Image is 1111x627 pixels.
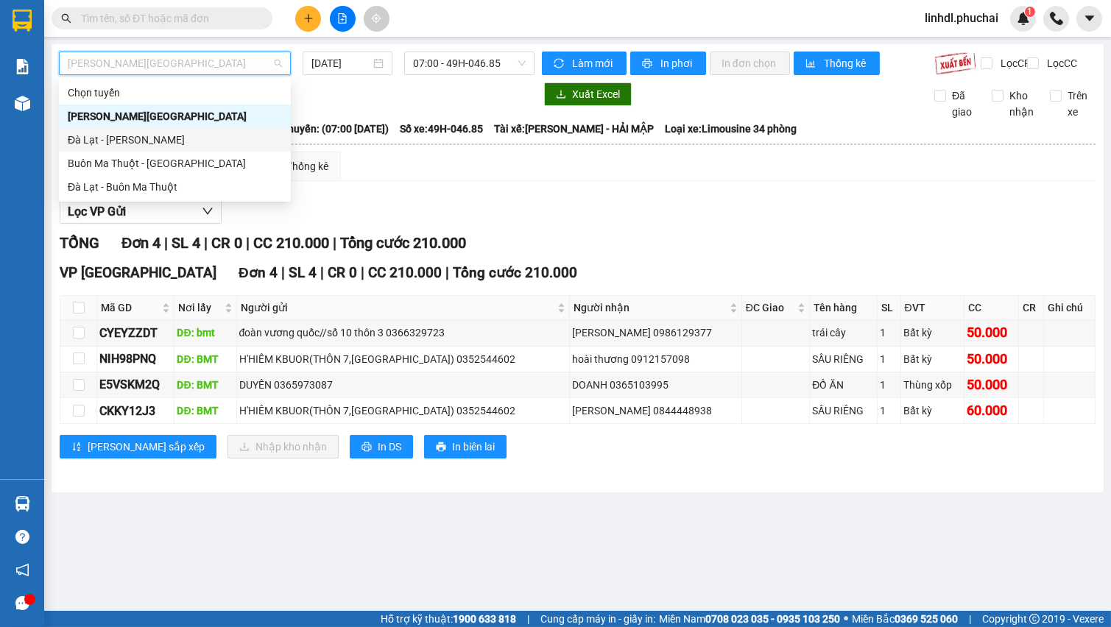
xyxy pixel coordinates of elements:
span: | [445,264,449,281]
sup: 1 [1025,7,1035,17]
span: download [556,89,566,101]
strong: 1900 633 818 [453,613,516,625]
span: TỔNG [60,234,99,252]
div: CKKY12J3 [99,402,172,420]
span: Mã GD [101,300,159,316]
span: plus [303,13,314,24]
div: Đà Lạt - Gia Lai [59,128,291,152]
span: Loại xe: Limousine 34 phòng [665,121,797,137]
div: Gia Lai - Đà Lạt [59,104,291,128]
div: trái cây [812,325,874,341]
img: warehouse-icon [15,96,30,111]
div: 1 [880,325,898,341]
img: solution-icon [15,59,30,74]
span: Chuyến: (07:00 [DATE]) [281,121,389,137]
div: ĐỒ ĂN [812,377,874,393]
span: 1 [1027,7,1032,17]
span: caret-down [1083,12,1096,25]
span: Lọc CC [1041,55,1079,71]
div: SẦU RIÊNG [812,403,874,419]
img: phone-icon [1050,12,1063,25]
span: Lọc CR [995,55,1033,71]
div: Chọn tuyến [68,85,282,101]
th: CC [964,296,1018,320]
span: CR 0 [328,264,357,281]
div: Đà Lạt - Buôn Ma Thuột [68,179,282,195]
span: SL 4 [172,234,200,252]
th: Tên hàng [810,296,877,320]
span: Thống kê [824,55,868,71]
div: Đà Lạt - Buôn Ma Thuột [59,175,291,199]
span: question-circle [15,530,29,544]
div: Chọn tuyến [59,81,291,104]
span: Xuất Excel [572,86,620,102]
button: aim [364,6,389,32]
img: icon-new-feature [1017,12,1030,25]
span: Trên xe [1062,88,1096,120]
button: Lọc VP Gửi [60,200,222,224]
span: | [320,264,324,281]
span: [PERSON_NAME] sắp xếp [88,439,205,455]
button: downloadXuất Excel [544,82,632,106]
div: [PERSON_NAME] 0986129377 [572,325,738,341]
img: warehouse-icon [15,496,30,511]
span: Tổng cước 210.000 [340,234,466,252]
span: In biên lai [452,439,495,455]
span: down [202,205,214,217]
span: printer [642,58,655,70]
div: [PERSON_NAME] 0844448938 [572,403,738,419]
td: CYEYZZDT [97,320,174,346]
span: Đơn 4 [239,264,278,281]
span: | [361,264,364,281]
span: CC 210.000 [253,234,329,252]
div: đoàn vương quốc//số 10 thôn 3 0366329723 [239,325,568,341]
span: Số xe: 49H-046.85 [400,121,483,137]
span: printer [436,442,446,453]
div: Bất kỳ [903,325,962,341]
strong: 0708 023 035 - 0935 103 250 [705,613,840,625]
img: logo-vxr [13,10,32,32]
div: Buôn Ma Thuột - [GEOGRAPHIC_DATA] [68,155,282,171]
td: E5VSKM2Q [97,372,174,398]
div: Buôn Ma Thuột - Đà Lạt [59,152,291,175]
button: printerIn phơi [630,52,706,75]
div: DĐ: BMT [177,377,233,393]
button: printerIn biên lai [424,435,507,458]
button: syncLàm mới [542,52,627,75]
div: 60.000 [967,400,1015,421]
span: | [527,611,529,627]
span: Tổng cước 210.000 [453,264,577,281]
span: sync [554,58,566,70]
span: sort-ascending [71,442,82,453]
div: DĐ: BMT [177,403,233,419]
span: ⚪️ [844,616,848,622]
div: H'HIÊM KBUOR(THÔN 7,[GEOGRAPHIC_DATA]) 0352544602 [239,351,568,367]
span: message [15,596,29,610]
span: Người gửi [241,300,555,316]
button: printerIn DS [350,435,413,458]
div: DĐ: bmt [177,325,233,341]
span: Người nhận [574,300,726,316]
span: | [333,234,336,252]
span: printer [361,442,372,453]
div: DOANH 0365103995 [572,377,738,393]
span: Miền Bắc [852,611,958,627]
div: hoài thương 0912157098 [572,351,738,367]
div: Bất kỳ [903,403,962,419]
div: [PERSON_NAME][GEOGRAPHIC_DATA] [68,108,282,124]
span: copyright [1029,614,1040,624]
span: Kho nhận [1004,88,1040,120]
div: NIH98PNQ [99,350,172,368]
div: 1 [880,377,898,393]
span: Tài xế: [PERSON_NAME] - HẢI MẬP [494,121,654,137]
td: CKKY12J3 [97,398,174,424]
button: plus [295,6,321,32]
div: 50.000 [967,375,1015,395]
span: 07:00 - 49H-046.85 [413,52,526,74]
span: In phơi [660,55,694,71]
div: CYEYZZDT [99,324,172,342]
th: ĐVT [901,296,965,320]
div: Thống kê [286,158,328,174]
span: CC 210.000 [368,264,442,281]
th: CR [1019,296,1044,320]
